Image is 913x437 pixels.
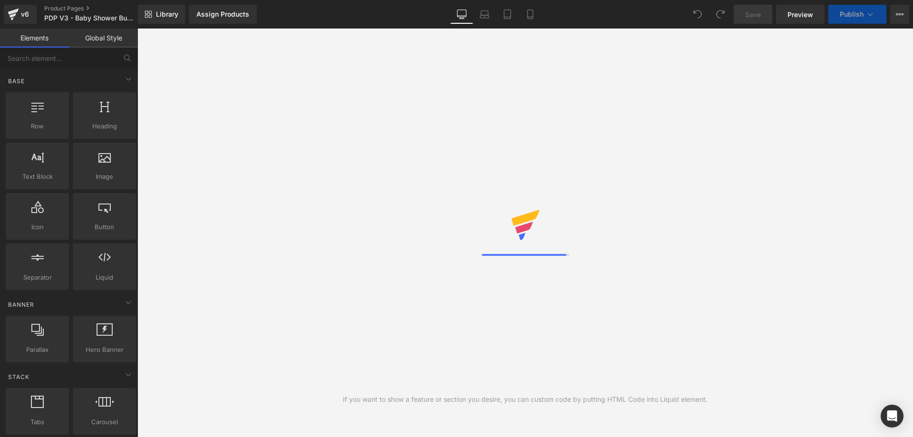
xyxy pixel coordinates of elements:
a: Preview [776,5,825,24]
button: More [890,5,909,24]
span: Library [156,10,178,19]
a: v6 [4,5,37,24]
a: Global Style [69,29,138,48]
span: Banner [7,300,35,309]
span: Row [9,121,66,131]
a: Product Pages [44,5,154,12]
div: If you want to show a feature or section you desire, you can custom code by putting HTML Code int... [343,394,708,405]
a: Desktop [450,5,473,24]
span: Tabs [9,417,66,427]
div: v6 [19,8,31,20]
span: Icon [9,222,66,232]
span: Stack [7,372,30,381]
span: Save [745,10,761,19]
a: Laptop [473,5,496,24]
a: Tablet [496,5,519,24]
a: New Library [138,5,185,24]
span: Liquid [76,272,133,282]
button: Undo [688,5,707,24]
span: Base [7,77,26,86]
button: Publish [828,5,886,24]
span: Text Block [9,172,66,182]
span: PDP V3 - Baby Shower Bundle - [DATE] [44,14,136,22]
span: Preview [787,10,813,19]
div: Assign Products [196,10,249,18]
a: Mobile [519,5,542,24]
span: Separator [9,272,66,282]
button: Redo [711,5,730,24]
div: Open Intercom Messenger [881,405,903,427]
span: Hero Banner [76,345,133,355]
span: Carousel [76,417,133,427]
span: Heading [76,121,133,131]
span: Parallax [9,345,66,355]
span: Button [76,222,133,232]
span: Publish [840,10,864,18]
span: Image [76,172,133,182]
